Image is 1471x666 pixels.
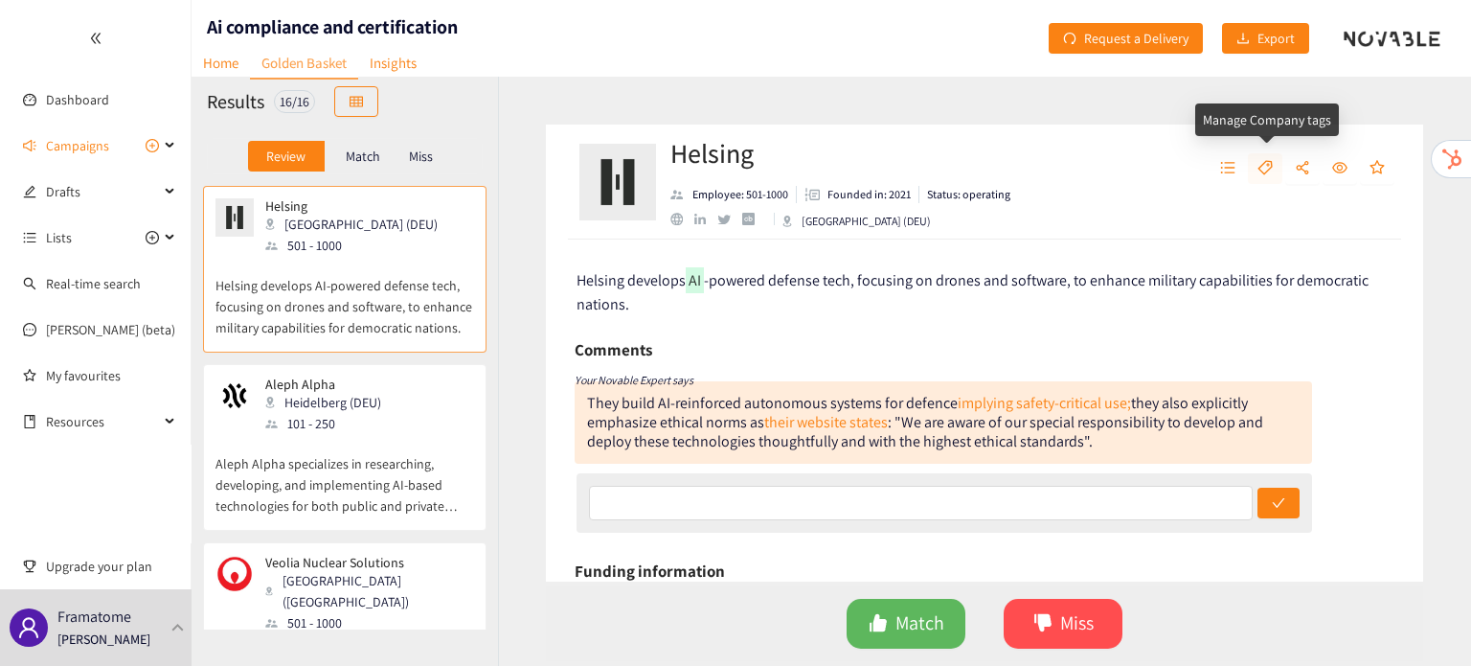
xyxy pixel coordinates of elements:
[266,149,306,164] p: Review
[577,270,686,290] span: Helsing develops
[265,555,461,570] p: Veolia Nuclear Solutions
[23,231,36,244] span: unordered-list
[587,393,1263,451] div: They build AI-reinforced autonomous systems for defence they also explicitly emphasize ethical no...
[895,609,944,638] span: Match
[146,139,159,152] span: plus-circle
[207,88,264,115] h2: Results
[1323,153,1357,184] button: eye
[215,434,474,517] p: Aleph Alpha specializes in researching, developing, and implementing AI-based technologies for bo...
[1222,23,1309,54] button: downloadExport
[1285,153,1320,184] button: share-alt
[265,198,438,214] p: Helsing
[1257,488,1300,518] button: check
[23,415,36,428] span: book
[265,413,393,434] div: 101 - 250
[1063,32,1076,47] span: redo
[46,321,175,338] a: [PERSON_NAME] (beta)
[1295,160,1310,177] span: share-alt
[927,186,1010,203] p: Status: operating
[958,393,1131,413] a: implying safety-critical use;
[1236,32,1250,47] span: download
[23,139,36,152] span: sound
[215,377,254,415] img: Snapshot of the company's website
[274,90,315,113] div: 16 / 16
[57,629,150,650] p: [PERSON_NAME]
[250,48,358,80] a: Golden Basket
[265,235,449,256] div: 501 - 1000
[1004,599,1122,649] button: dislikeMiss
[46,126,109,165] span: Campaigns
[869,613,888,635] span: like
[409,149,433,164] p: Miss
[797,186,919,203] li: Founded in year
[334,86,378,117] button: table
[919,186,1010,203] li: Status
[1272,496,1285,512] span: check
[717,215,741,224] a: twitter
[1060,609,1094,638] span: Miss
[23,185,36,198] span: edit
[346,149,380,164] p: Match
[57,605,131,629] p: Framatome
[265,377,381,392] p: Aleph Alpha
[782,213,931,230] div: [GEOGRAPHIC_DATA] (DEU)
[89,32,102,45] span: double-left
[1033,613,1052,635] span: dislike
[265,214,449,235] div: [GEOGRAPHIC_DATA] (DEU)
[265,612,472,633] div: 501 - 1000
[46,172,159,211] span: Drafts
[670,213,694,225] a: website
[670,186,797,203] li: Employees
[46,218,72,257] span: Lists
[46,356,176,395] a: My favourites
[694,214,717,225] a: linkedin
[1375,574,1471,666] iframe: Chat Widget
[265,570,472,612] div: [GEOGRAPHIC_DATA] ([GEOGRAPHIC_DATA])
[827,186,911,203] p: Founded in: 2021
[215,256,474,338] p: Helsing develops AI-powered defense tech, focusing on drones and software, to enhance military ca...
[46,275,141,292] a: Real-time search
[742,213,766,225] a: crunchbase
[1195,103,1339,136] div: Manage Company tags
[575,335,652,364] h6: Comments
[350,95,363,110] span: table
[358,48,428,78] a: Insights
[1220,160,1235,177] span: unordered-list
[17,616,40,639] span: user
[670,134,1010,172] h2: Helsing
[207,13,458,40] h1: Ai compliance and certification
[1257,160,1273,177] span: tag
[1332,160,1347,177] span: eye
[23,560,36,573] span: trophy
[575,373,693,387] i: Your Novable Expert says
[1248,153,1282,184] button: tag
[215,555,254,593] img: Snapshot of the company's website
[1049,23,1203,54] button: redoRequest a Delivery
[1084,28,1188,49] span: Request a Delivery
[575,557,725,586] h6: Funding information
[692,186,788,203] p: Employee: 501-1000
[46,91,109,108] a: Dashboard
[1369,160,1385,177] span: star
[579,144,656,220] img: Company Logo
[265,392,393,413] div: Heidelberg (DEU)
[1211,153,1245,184] button: unordered-list
[146,231,159,244] span: plus-circle
[46,402,159,441] span: Resources
[192,48,250,78] a: Home
[686,267,704,293] mark: AI
[577,270,1369,314] span: -powered defense tech, focusing on drones and software, to enhance military capabilities for demo...
[1257,28,1295,49] span: Export
[764,412,888,432] a: their website states
[215,198,254,237] img: Snapshot of the company's website
[46,547,176,586] span: Upgrade your plan
[847,599,965,649] button: likeMatch
[1360,153,1394,184] button: star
